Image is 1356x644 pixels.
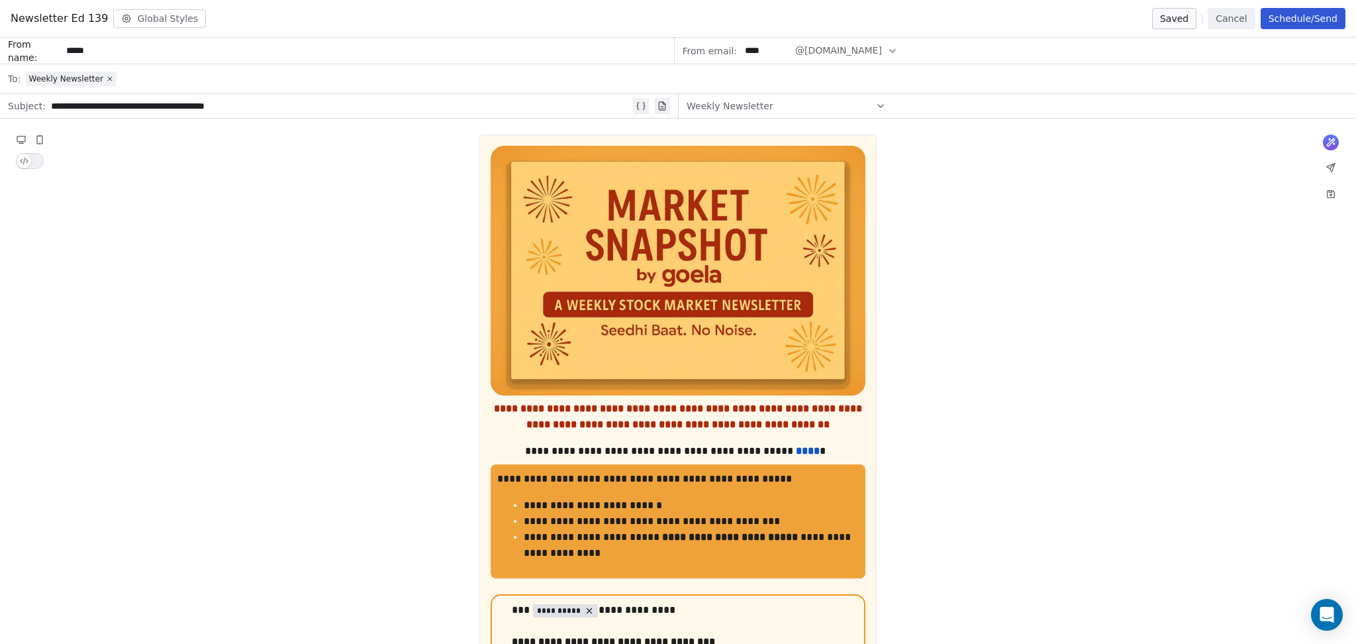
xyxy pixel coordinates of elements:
span: From email: [683,44,737,58]
span: Newsletter Ed 139 [11,11,108,27]
span: @[DOMAIN_NAME] [795,44,882,58]
span: Subject: [8,99,46,117]
button: Saved [1152,8,1196,29]
button: Global Styles [113,9,206,28]
span: Weekly Newsletter [687,99,773,113]
span: To: [8,72,21,85]
span: From name: [8,38,61,64]
button: Schedule/Send [1261,8,1345,29]
button: Cancel [1208,8,1255,29]
span: Weekly Newsletter [28,74,103,84]
div: Open Intercom Messenger [1311,599,1343,631]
